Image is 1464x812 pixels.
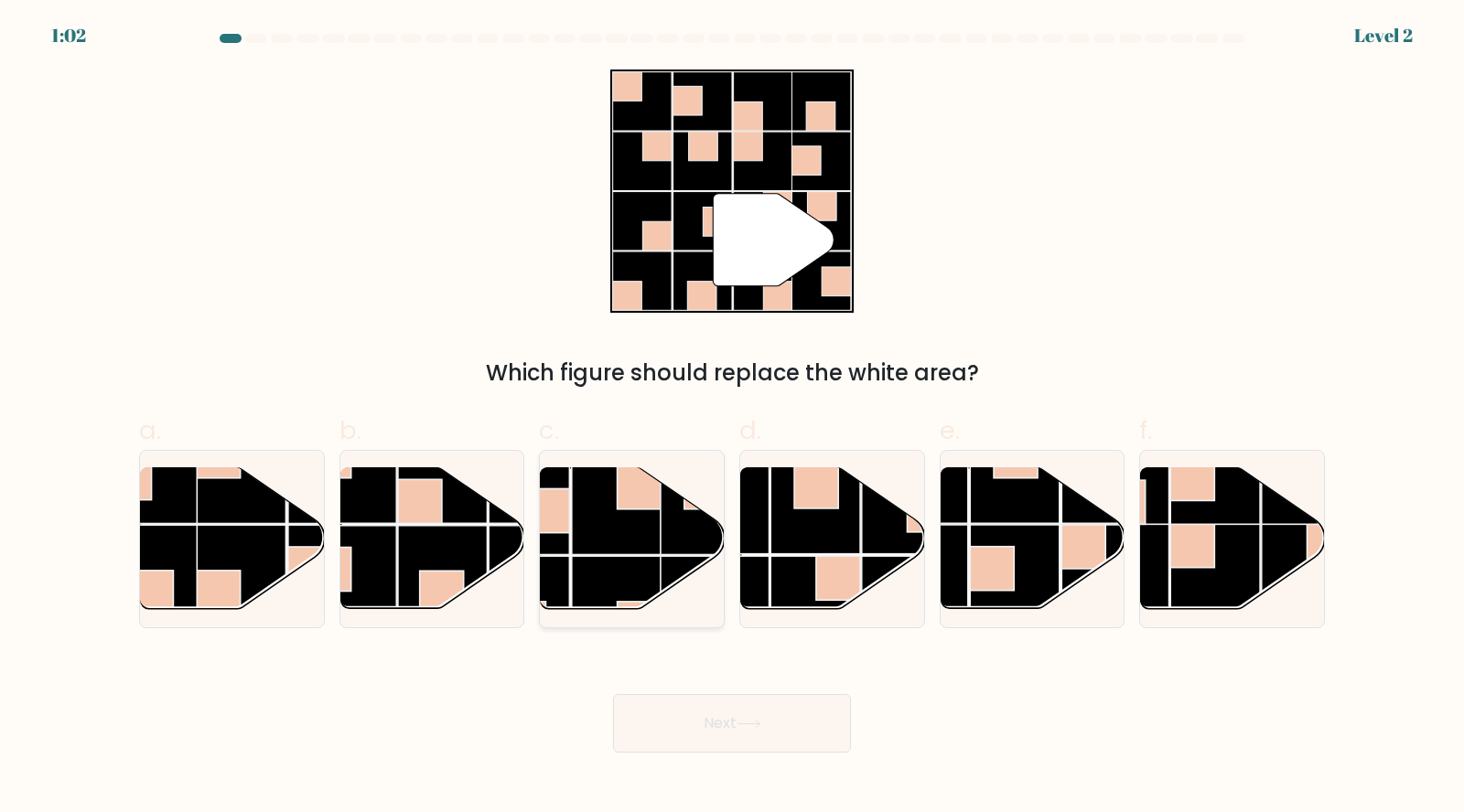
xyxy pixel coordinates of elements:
div: Which figure should replace the white area? [150,357,1314,390]
span: c. [539,412,559,448]
span: e. [940,412,960,448]
g: " [713,194,834,286]
div: 1:02 [51,22,86,49]
div: Level 2 [1354,22,1413,49]
span: f. [1139,412,1152,448]
button: Next [613,694,851,753]
span: d. [739,412,761,448]
span: a. [139,412,161,448]
span: b. [339,412,361,448]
